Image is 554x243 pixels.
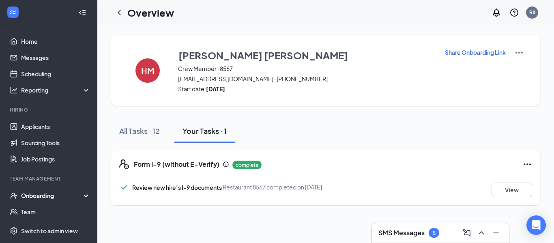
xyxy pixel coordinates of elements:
[21,227,78,235] div: Switch to admin view
[21,33,90,49] a: Home
[9,8,17,16] svg: WorkstreamLogo
[132,184,222,191] span: Review new hire’s I-9 documents
[206,85,225,92] strong: [DATE]
[444,48,506,57] button: Share Onboarding Link
[522,159,532,169] svg: Ellipses
[432,230,436,237] div: 5
[119,126,160,136] div: All Tasks · 12
[514,48,524,58] img: More Actions
[223,183,322,191] span: Restaurant 8567 completed on [DATE]
[21,151,90,167] a: Job Postings
[10,106,89,113] div: Hiring
[21,135,90,151] a: Sourcing Tools
[10,227,18,235] svg: Settings
[223,161,229,168] svg: Info
[21,66,90,82] a: Scheduling
[21,86,91,94] div: Reporting
[462,228,472,238] svg: ComposeMessage
[119,159,129,169] svg: FormI9EVerifyIcon
[492,8,501,17] svg: Notifications
[378,228,425,237] h3: SMS Messages
[178,48,348,62] h3: [PERSON_NAME] [PERSON_NAME]
[114,8,124,17] svg: ChevronLeft
[490,226,502,239] button: Minimize
[21,49,90,66] a: Messages
[178,75,434,83] span: [EMAIL_ADDRESS][DOMAIN_NAME] · [PHONE_NUMBER]
[178,65,434,73] span: Crew Member · 8567
[491,228,501,238] svg: Minimize
[232,161,262,169] p: complete
[141,68,154,73] h4: HM
[127,6,174,19] h1: Overview
[10,175,89,182] div: Team Management
[178,48,434,62] button: [PERSON_NAME] [PERSON_NAME]
[21,118,90,135] a: Applicants
[526,215,546,235] div: Open Intercom Messenger
[183,126,227,136] div: Your Tasks · 1
[10,191,18,200] svg: UserCheck
[492,183,532,197] button: View
[529,9,535,16] div: R8
[445,48,506,56] p: Share Onboarding Link
[21,191,84,200] div: Onboarding
[10,86,18,94] svg: Analysis
[477,228,486,238] svg: ChevronUp
[127,48,168,93] button: HM
[475,226,488,239] button: ChevronUp
[460,226,473,239] button: ComposeMessage
[119,183,129,192] svg: Checkmark
[78,9,86,17] svg: Collapse
[178,85,434,93] span: Start date:
[509,8,519,17] svg: QuestionInfo
[21,204,90,220] a: Team
[134,160,219,169] h5: Form I-9 (without E-Verify)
